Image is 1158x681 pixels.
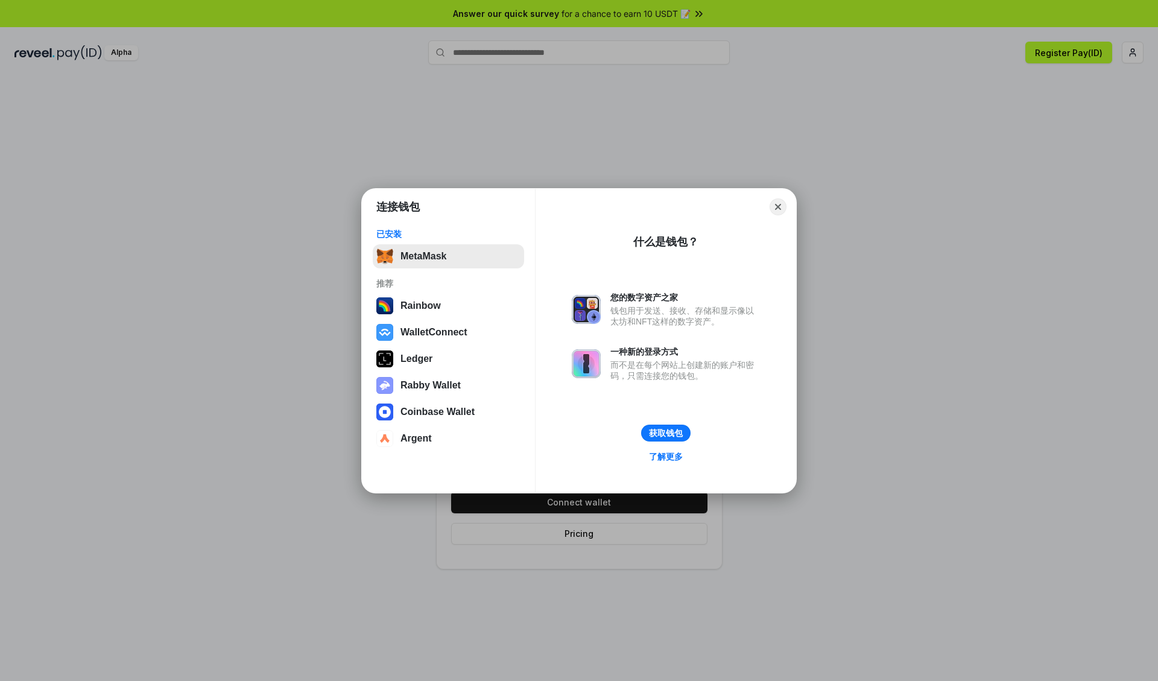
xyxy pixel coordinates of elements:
[649,428,683,439] div: 获取钱包
[376,297,393,314] img: svg+xml,%3Csvg%20width%3D%22120%22%20height%3D%22120%22%20viewBox%3D%220%200%20120%20120%22%20fil...
[376,278,520,289] div: 推荐
[373,320,524,344] button: WalletConnect
[376,430,393,447] img: svg+xml,%3Csvg%20width%3D%2228%22%20height%3D%2228%22%20viewBox%3D%220%200%2028%2028%22%20fill%3D...
[376,248,393,265] img: svg+xml,%3Csvg%20fill%3D%22none%22%20height%3D%2233%22%20viewBox%3D%220%200%2035%2033%22%20width%...
[610,305,760,327] div: 钱包用于发送、接收、存储和显示像以太坊和NFT这样的数字资产。
[642,449,690,464] a: 了解更多
[400,327,467,338] div: WalletConnect
[373,244,524,268] button: MetaMask
[610,346,760,357] div: 一种新的登录方式
[400,251,446,262] div: MetaMask
[610,292,760,303] div: 您的数字资产之家
[373,347,524,371] button: Ledger
[400,407,475,417] div: Coinbase Wallet
[400,300,441,311] div: Rainbow
[373,400,524,424] button: Coinbase Wallet
[373,426,524,451] button: Argent
[376,350,393,367] img: svg+xml,%3Csvg%20xmlns%3D%22http%3A%2F%2Fwww.w3.org%2F2000%2Fsvg%22%20width%3D%2228%22%20height%3...
[649,451,683,462] div: 了解更多
[400,380,461,391] div: Rabby Wallet
[376,404,393,420] img: svg+xml,%3Csvg%20width%3D%2228%22%20height%3D%2228%22%20viewBox%3D%220%200%2028%2028%22%20fill%3D...
[376,229,520,239] div: 已安装
[633,235,698,249] div: 什么是钱包？
[373,373,524,398] button: Rabby Wallet
[572,349,601,378] img: svg+xml,%3Csvg%20xmlns%3D%22http%3A%2F%2Fwww.w3.org%2F2000%2Fsvg%22%20fill%3D%22none%22%20viewBox...
[373,294,524,318] button: Rainbow
[770,198,786,215] button: Close
[572,295,601,324] img: svg+xml,%3Csvg%20xmlns%3D%22http%3A%2F%2Fwww.w3.org%2F2000%2Fsvg%22%20fill%3D%22none%22%20viewBox...
[641,425,691,442] button: 获取钱包
[376,200,420,214] h1: 连接钱包
[400,433,432,444] div: Argent
[400,353,432,364] div: Ledger
[376,377,393,394] img: svg+xml,%3Csvg%20xmlns%3D%22http%3A%2F%2Fwww.w3.org%2F2000%2Fsvg%22%20fill%3D%22none%22%20viewBox...
[610,360,760,381] div: 而不是在每个网站上创建新的账户和密码，只需连接您的钱包。
[376,324,393,341] img: svg+xml,%3Csvg%20width%3D%2228%22%20height%3D%2228%22%20viewBox%3D%220%200%2028%2028%22%20fill%3D...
